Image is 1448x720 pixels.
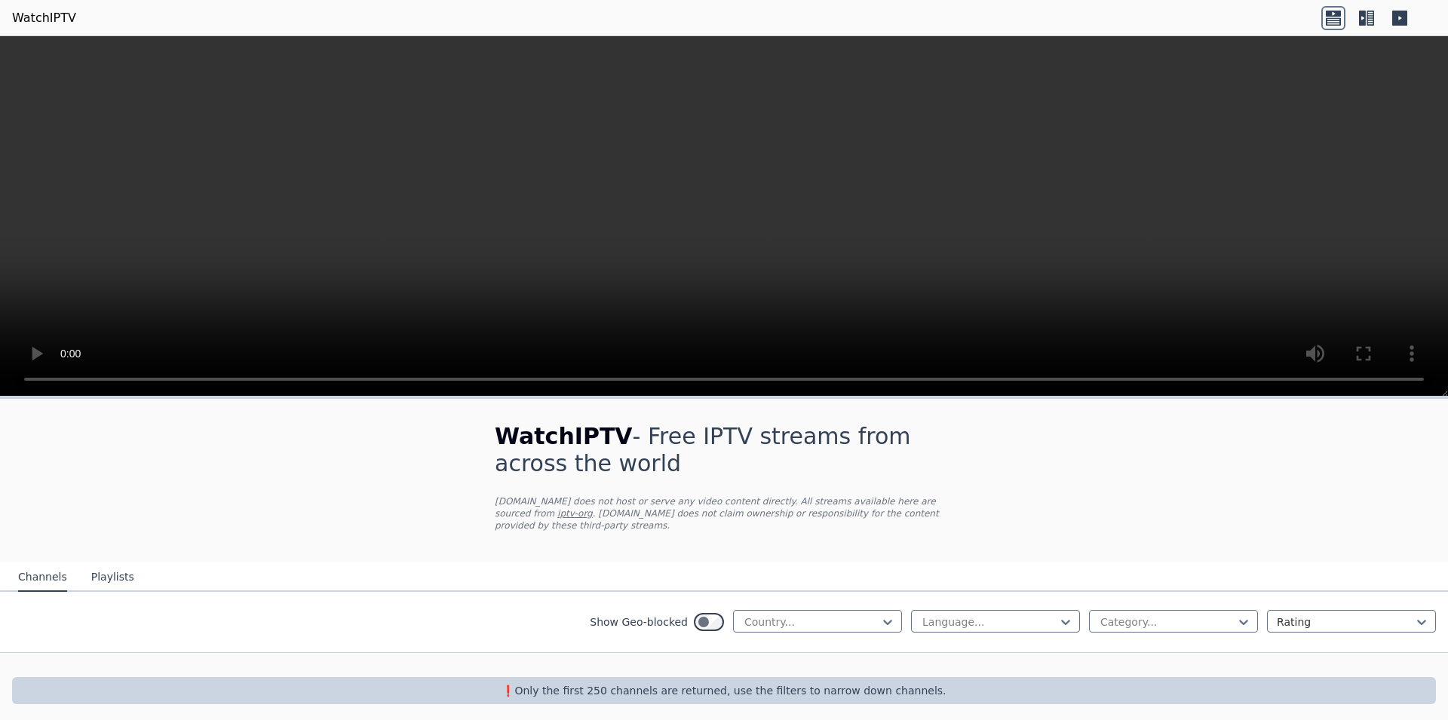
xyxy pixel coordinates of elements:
button: Channels [18,563,67,592]
a: WatchIPTV [12,9,76,27]
span: WatchIPTV [495,423,633,449]
p: [DOMAIN_NAME] does not host or serve any video content directly. All streams available here are s... [495,495,953,532]
p: ❗️Only the first 250 channels are returned, use the filters to narrow down channels. [18,683,1430,698]
h1: - Free IPTV streams from across the world [495,423,953,477]
button: Playlists [91,563,134,592]
a: iptv-org [557,508,593,519]
label: Show Geo-blocked [590,614,688,630]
